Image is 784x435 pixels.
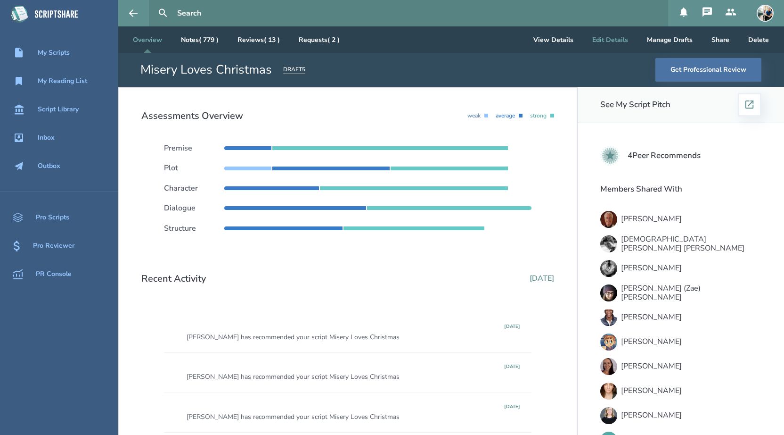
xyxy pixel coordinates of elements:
div: Saturday, July 20, 2024 at 4:14:58 PM [504,404,520,410]
img: user_1655994507-crop.jpg [600,407,617,424]
div: strong [530,113,550,119]
a: [DEMOGRAPHIC_DATA][PERSON_NAME] [PERSON_NAME] [600,234,761,254]
div: [PERSON_NAME] (Zae) [PERSON_NAME] [621,284,761,301]
div: Structure [164,224,224,233]
img: user_1597172833-crop.jpg [600,309,617,326]
div: [PERSON_NAME] [621,215,682,223]
img: user_1648936165-crop.jpg [600,383,617,400]
a: [DATE][PERSON_NAME] has recommended your script Misery Loves Christmas [164,393,531,433]
a: [DATE][PERSON_NAME] has recommended your script Misery Loves Christmas [164,352,531,393]
img: user_1644698712-crop.jpg [600,358,617,375]
div: My Reading List [38,77,87,85]
div: Saturday, July 20, 2024 at 4:14:58 PM [504,324,520,330]
div: Premise [164,144,224,152]
a: Overview [125,26,170,53]
img: user_1597253789-crop.jpg [600,284,617,301]
a: Requests( 2 ) [291,26,347,53]
div: [PERSON_NAME] has recommended your script Misery Loves Christmas [187,413,520,421]
h3: See My Script Pitch [600,100,670,109]
a: [PERSON_NAME] [600,332,761,352]
div: DRAFT5 [283,66,305,74]
img: user_1598051781-crop.jpg [600,334,617,351]
a: [PERSON_NAME] [600,307,761,328]
div: [PERSON_NAME] has recommended your script Misery Loves Christmas [187,334,520,341]
a: [PERSON_NAME] [600,209,761,230]
h2: Assessments Overview [141,110,243,121]
button: Get Professional Review [655,58,761,82]
div: weak [467,113,484,119]
button: Edit Details [585,26,636,53]
a: [PERSON_NAME] (Zae) [PERSON_NAME] [600,283,761,303]
div: [PERSON_NAME] [621,313,682,321]
a: [PERSON_NAME] [600,356,761,377]
img: user_1592338540-crop.jpg [600,211,617,228]
p: [DATE] [530,274,554,283]
img: user_1673573717-crop.jpg [757,5,774,22]
div: Inbox [38,134,55,142]
a: [DATE][PERSON_NAME] has recommended your script Misery Loves Christmas [164,313,531,352]
div: [PERSON_NAME] [621,386,682,395]
a: Reviews( 13 ) [230,26,287,53]
div: [PERSON_NAME] [621,264,682,272]
a: [PERSON_NAME] [600,405,761,426]
div: [PERSON_NAME] [621,337,682,346]
div: Pro Scripts [36,214,69,221]
button: View Details [526,26,581,53]
h3: Members Shared With [600,184,761,194]
div: [PERSON_NAME] [621,411,682,419]
div: Dialogue [164,204,224,212]
div: [PERSON_NAME] [621,362,682,370]
h3: 4 Peer Recommends [628,151,701,160]
div: Pro Reviewer [33,242,74,250]
button: Share [704,26,737,53]
img: user_1598148512-crop.jpg [600,235,617,252]
div: [DEMOGRAPHIC_DATA][PERSON_NAME] [PERSON_NAME] [621,235,761,252]
div: Character [164,184,224,192]
button: Delete [741,26,776,53]
div: average [496,113,519,119]
div: Saturday, July 20, 2024 at 4:14:58 PM [504,364,520,370]
button: Manage Drafts [639,26,700,53]
div: My Scripts [38,49,70,57]
div: Plot [164,164,224,172]
a: [PERSON_NAME] [600,258,761,279]
div: Outbox [38,162,60,170]
div: [PERSON_NAME] has recommended your script Misery Loves Christmas [187,373,520,381]
h1: Misery Loves Christmas [140,61,272,78]
a: [PERSON_NAME] [600,381,761,402]
img: user_1631728794-crop.jpg [600,260,617,277]
div: Script Library [38,106,79,113]
h2: Recent Activity [141,273,206,284]
a: Notes( 779 ) [173,26,226,53]
div: PR Console [36,270,72,278]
